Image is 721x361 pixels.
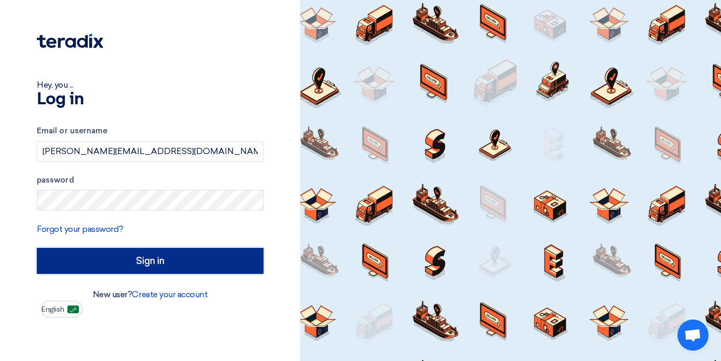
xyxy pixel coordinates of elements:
[37,141,264,162] input: Enter your business email or username
[41,305,64,314] font: English
[67,306,79,313] img: ar-AR.png
[37,80,73,90] font: Hey, you ...
[37,34,103,48] img: Teradix logo
[37,126,107,135] font: Email or username
[37,175,74,185] font: password
[677,320,709,351] div: Open chat
[37,224,123,234] a: Forgot your password?
[41,301,82,317] button: English
[132,289,207,299] a: Create your account
[37,91,84,108] font: Log in
[93,289,132,299] font: New user?
[37,248,264,274] input: Sign in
